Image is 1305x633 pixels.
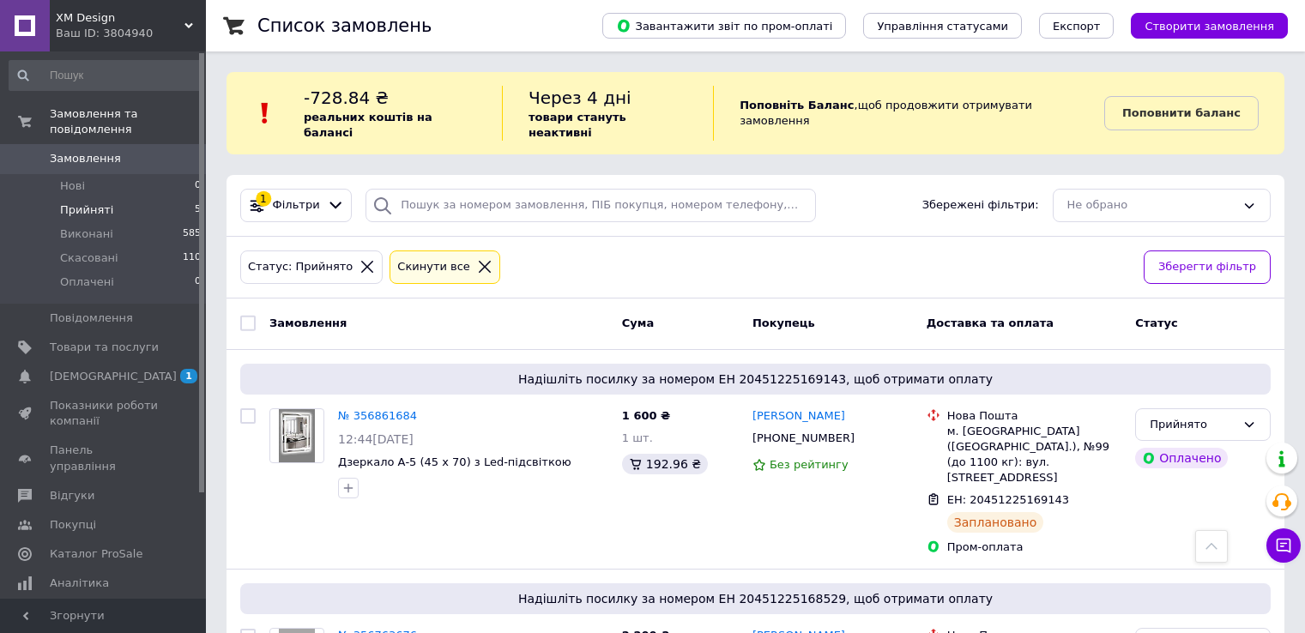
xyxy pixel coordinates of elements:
a: Фото товару [269,408,324,463]
span: Замовлення [269,316,347,329]
a: № 356861684 [338,409,417,422]
div: Нова Пошта [947,408,1121,424]
span: Через 4 дні [529,87,631,108]
span: 0 [195,274,201,290]
h1: Список замовлень [257,15,432,36]
span: Виконані [60,226,113,242]
img: Фото товару [279,409,314,462]
span: Замовлення [50,151,121,166]
span: 1 [180,369,197,383]
a: Поповнити баланс [1104,96,1259,130]
div: 192.96 ₴ [622,454,708,474]
span: ЕН: 20451225169143 [947,493,1069,506]
span: Доставка та оплата [927,316,1054,329]
div: , щоб продовжити отримувати замовлення [713,86,1104,141]
span: Створити замовлення [1145,20,1274,33]
span: Покупець [752,316,815,329]
button: Завантажити звіт по пром-оплаті [602,13,846,39]
div: Не обрано [1067,196,1236,214]
span: [DEMOGRAPHIC_DATA] [50,369,177,384]
span: Показники роботи компанії [50,398,159,429]
span: Збережені фільтри: [922,197,1039,214]
span: 5 [195,202,201,218]
a: Дзеркало А-5 (45 х 70) з Led-підсвіткою [338,455,571,468]
span: Статус [1135,316,1178,329]
span: Повідомлення [50,310,133,326]
span: 12:44[DATE] [338,432,414,446]
div: [PHONE_NUMBER] [749,427,858,449]
a: Створити замовлення [1114,19,1288,32]
span: Експорт [1053,20,1101,33]
div: Прийнято [1150,416,1236,434]
div: 1 [256,191,271,207]
span: Завантажити звіт по пром-оплаті [616,18,832,33]
input: Пошук за номером замовлення, ПІБ покупця, номером телефону, Email, номером накладної [366,189,816,222]
b: реальних коштів на балансі [304,111,432,139]
button: Зберегти фільтр [1144,250,1271,284]
span: 1 шт. [622,431,653,444]
button: Створити замовлення [1131,13,1288,39]
span: Відгуки [50,488,94,503]
div: Ваш ID: 3804940 [56,26,206,41]
span: Аналітика [50,576,109,591]
a: [PERSON_NAME] [752,408,845,425]
span: Оплачені [60,274,114,290]
span: 585 [183,226,201,242]
span: Cума [622,316,654,329]
span: Надішліть посилку за номером ЕН 20451225169143, щоб отримати оплату [247,371,1264,388]
span: 0 [195,178,201,194]
div: Пром-оплата [947,540,1121,555]
span: Нові [60,178,85,194]
span: Каталог ProSale [50,546,142,562]
span: Покупці [50,517,96,533]
span: Скасовані [60,250,118,266]
span: Замовлення та повідомлення [50,106,206,137]
span: Без рейтингу [770,458,849,471]
span: Управління статусами [877,20,1008,33]
img: :exclamation: [252,100,278,126]
span: -728.84 ₴ [304,87,389,108]
button: Управління статусами [863,13,1022,39]
div: Статус: Прийнято [245,258,356,276]
span: 1 600 ₴ [622,409,670,422]
span: Фільтри [273,197,320,214]
div: Заплановано [947,512,1044,533]
b: Поповніть Баланс [740,99,854,112]
span: 110 [183,250,201,266]
div: Cкинути все [394,258,474,276]
input: Пошук [9,60,202,91]
span: Товари та послуги [50,340,159,355]
span: Зберегти фільтр [1158,258,1256,276]
span: Панель управління [50,443,159,473]
span: Надішліть посилку за номером ЕН 20451225168529, щоб отримати оплату [247,590,1264,607]
button: Експорт [1039,13,1115,39]
button: Чат з покупцем [1266,528,1301,563]
b: Поповнити баланс [1122,106,1241,119]
span: ХМ Design [56,10,184,26]
div: Оплачено [1135,448,1228,468]
div: м. [GEOGRAPHIC_DATA] ([GEOGRAPHIC_DATA].), №99 (до 1100 кг): вул. [STREET_ADDRESS] [947,424,1121,486]
b: товари стануть неактивні [529,111,626,139]
span: Прийняті [60,202,113,218]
